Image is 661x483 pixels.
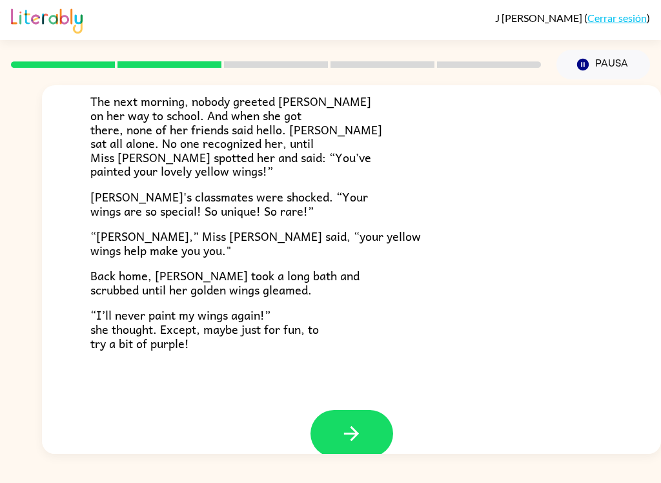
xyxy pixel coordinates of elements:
[11,5,83,34] img: Literably
[90,305,319,352] span: “I’ll never paint my wings again!” she thought. Except, maybe just for fun, to try a bit of purple!
[90,92,382,180] span: The next morning, nobody greeted [PERSON_NAME] on her way to school. And when she got there, none...
[90,227,421,260] span: “[PERSON_NAME],” Miss [PERSON_NAME] said, “your yellow wings help make you you."
[90,187,368,220] span: [PERSON_NAME]'s classmates were shocked. “Your wings are so special! So unique! So rare!”
[90,266,360,299] span: Back home, [PERSON_NAME] took a long bath and scrubbed until her golden wings gleamed.
[587,12,647,24] a: Cerrar sesión
[495,12,584,24] span: J [PERSON_NAME]
[556,50,650,79] button: Pausa
[495,12,650,24] div: ( )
